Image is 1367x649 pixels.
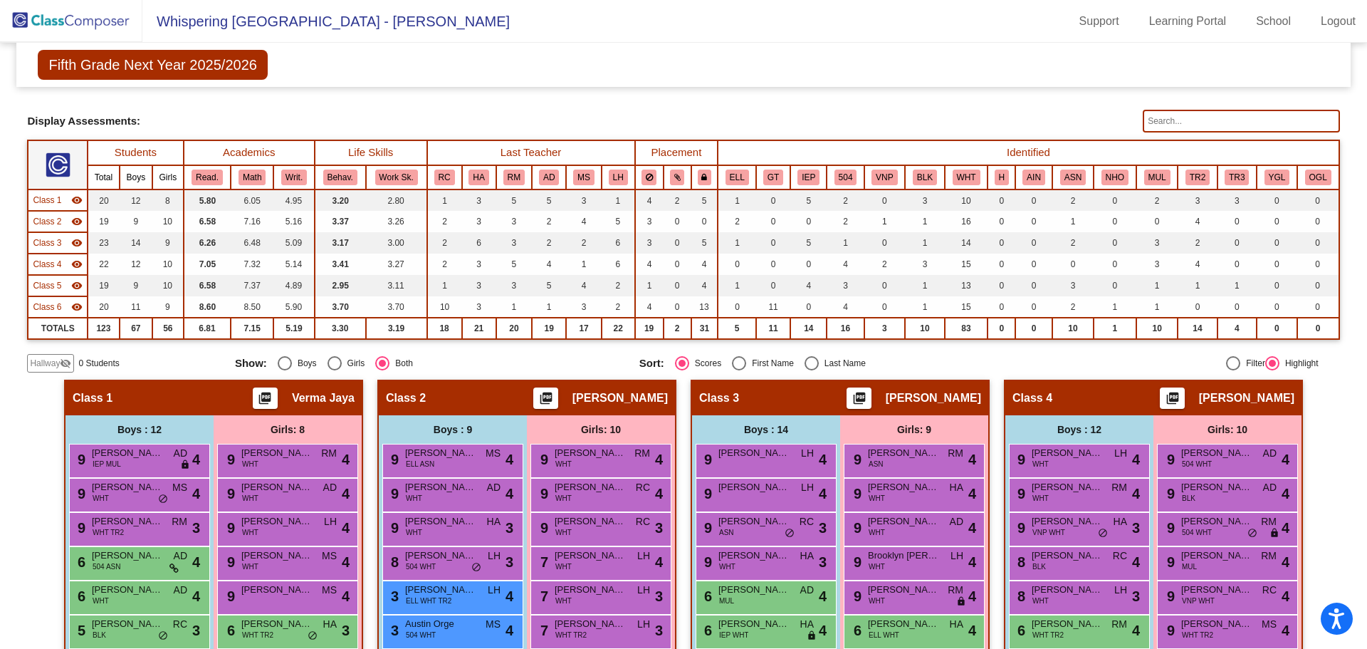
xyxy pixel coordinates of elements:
[1094,254,1136,275] td: 0
[763,170,783,185] button: GT
[28,296,88,318] td: Yoselin Tejada - No Class Name
[88,232,120,254] td: 23
[427,254,462,275] td: 2
[366,232,427,254] td: 3.00
[635,275,664,296] td: 1
[532,296,566,318] td: 1
[864,232,906,254] td: 0
[1060,170,1086,185] button: ASN
[1178,189,1217,211] td: 3
[790,275,827,296] td: 4
[253,388,278,409] button: Print Students Details
[988,275,1015,296] td: 0
[864,254,906,275] td: 2
[1217,232,1257,254] td: 0
[71,216,83,227] mat-icon: visibility
[33,237,61,249] span: Class 3
[152,232,184,254] td: 9
[718,140,1339,165] th: Identified
[427,189,462,211] td: 1
[691,165,718,189] th: Keep with teacher
[1217,254,1257,275] td: 0
[120,318,152,339] td: 67
[71,280,83,291] mat-icon: visibility
[726,170,749,185] button: ELL
[790,232,827,254] td: 5
[71,259,83,270] mat-icon: visibility
[537,391,554,411] mat-icon: picture_as_pdf
[1178,232,1217,254] td: 2
[496,232,533,254] td: 3
[1052,189,1094,211] td: 2
[152,254,184,275] td: 10
[1257,232,1297,254] td: 0
[602,296,635,318] td: 2
[152,189,184,211] td: 8
[1015,275,1052,296] td: 0
[256,391,273,411] mat-icon: picture_as_pdf
[1297,165,1339,189] th: Older K
[1052,232,1094,254] td: 2
[609,170,628,185] button: LH
[945,254,988,275] td: 15
[1297,232,1339,254] td: 0
[1052,211,1094,232] td: 1
[88,140,184,165] th: Students
[273,232,314,254] td: 5.09
[1257,165,1297,189] th: Young for K
[664,211,691,232] td: 0
[532,211,566,232] td: 2
[602,254,635,275] td: 6
[496,189,533,211] td: 5
[871,170,897,185] button: VNP
[756,296,790,318] td: 11
[913,170,937,185] button: BLK
[1257,254,1297,275] td: 0
[664,232,691,254] td: 0
[756,254,790,275] td: 0
[28,254,88,275] td: Heather Vasquez - No Class Name
[635,296,664,318] td: 4
[1257,211,1297,232] td: 0
[366,275,427,296] td: 3.11
[533,388,558,409] button: Print Students Details
[462,211,496,232] td: 3
[691,275,718,296] td: 4
[273,296,314,318] td: 5.90
[1178,165,1217,189] th: Tier 2
[1101,170,1128,185] button: NHO
[566,254,602,275] td: 1
[1136,189,1178,211] td: 2
[945,275,988,296] td: 13
[691,232,718,254] td: 5
[366,296,427,318] td: 3.70
[664,189,691,211] td: 2
[184,254,231,275] td: 7.05
[790,211,827,232] td: 0
[1136,275,1178,296] td: 1
[462,254,496,275] td: 3
[827,211,864,232] td: 2
[1094,232,1136,254] td: 0
[602,165,635,189] th: Lydia Harry-Williams
[945,165,988,189] th: White
[905,232,944,254] td: 1
[231,318,273,339] td: 7.15
[273,318,314,339] td: 5.19
[152,275,184,296] td: 10
[184,275,231,296] td: 6.58
[602,275,635,296] td: 2
[28,211,88,232] td: Jacqueline Miteff - No Class Name
[375,170,418,185] button: Work Sk.
[756,211,790,232] td: 0
[315,296,366,318] td: 3.70
[33,279,61,292] span: Class 5
[1160,388,1185,409] button: Print Students Details
[827,189,864,211] td: 2
[184,140,315,165] th: Academics
[953,170,980,185] button: WHT
[462,232,496,254] td: 6
[1178,296,1217,318] td: 0
[797,170,819,185] button: IEP
[33,194,61,207] span: Class 1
